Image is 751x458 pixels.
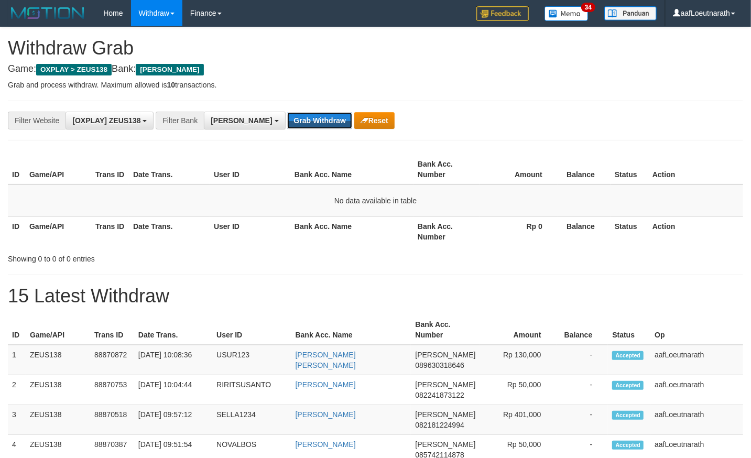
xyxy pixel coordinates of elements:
th: Game/API [25,155,91,184]
span: Copy 089630318646 to clipboard [415,361,464,369]
td: 88870753 [90,375,134,405]
th: Balance [558,155,611,184]
td: 88870872 [90,345,134,375]
div: Showing 0 to 0 of 0 entries [8,249,305,264]
th: Amount [480,155,558,184]
th: Bank Acc. Number [411,315,480,345]
td: 88870518 [90,405,134,435]
strong: 10 [167,81,175,89]
span: OXPLAY > ZEUS138 [36,64,112,75]
img: MOTION_logo.png [8,5,88,21]
td: USUR123 [212,345,291,375]
td: aafLoeutnarath [650,345,743,375]
span: Accepted [612,381,644,390]
th: Balance [557,315,608,345]
th: Status [608,315,650,345]
span: 34 [581,3,595,12]
th: User ID [210,216,290,246]
span: [OXPLAY] ZEUS138 [72,116,140,125]
th: ID [8,155,25,184]
button: Reset [354,112,395,129]
td: - [557,345,608,375]
span: [PERSON_NAME] [136,64,203,75]
th: Date Trans. [129,216,210,246]
img: Feedback.jpg [476,6,529,21]
th: Balance [558,216,611,246]
button: [OXPLAY] ZEUS138 [66,112,154,129]
td: Rp 130,000 [480,345,557,375]
td: 2 [8,375,26,405]
th: Date Trans. [134,315,212,345]
th: Bank Acc. Name [291,315,411,345]
th: Status [611,216,648,246]
th: User ID [210,155,290,184]
a: [PERSON_NAME] [296,410,356,419]
td: aafLoeutnarath [650,375,743,405]
th: Amount [480,315,557,345]
img: Button%20Memo.svg [545,6,589,21]
th: Trans ID [90,315,134,345]
span: Accepted [612,351,644,360]
th: ID [8,315,26,345]
h1: 15 Latest Withdraw [8,286,743,307]
th: Game/API [26,315,90,345]
th: Date Trans. [129,155,210,184]
td: SELLA1234 [212,405,291,435]
div: Filter Website [8,112,66,129]
span: [PERSON_NAME] [415,410,475,419]
td: 1 [8,345,26,375]
a: [PERSON_NAME] [296,440,356,449]
td: - [557,405,608,435]
th: Op [650,315,743,345]
span: [PERSON_NAME] [415,440,475,449]
td: [DATE] 10:04:44 [134,375,212,405]
th: Rp 0 [480,216,558,246]
th: Bank Acc. Number [413,155,480,184]
th: Bank Acc. Name [290,216,413,246]
th: Bank Acc. Number [413,216,480,246]
th: Status [611,155,648,184]
span: Accepted [612,441,644,450]
h1: Withdraw Grab [8,38,743,59]
a: [PERSON_NAME] [296,380,356,389]
button: Grab Withdraw [287,112,352,129]
th: Trans ID [91,216,129,246]
th: Trans ID [91,155,129,184]
span: [PERSON_NAME] [415,351,475,359]
span: Accepted [612,411,644,420]
th: Action [648,155,743,184]
button: [PERSON_NAME] [204,112,285,129]
td: Rp 50,000 [480,375,557,405]
th: ID [8,216,25,246]
td: RIRITSUSANTO [212,375,291,405]
span: Copy 082181224994 to clipboard [415,421,464,429]
th: Action [648,216,743,246]
td: ZEUS138 [26,405,90,435]
td: No data available in table [8,184,743,217]
p: Grab and process withdraw. Maximum allowed is transactions. [8,80,743,90]
td: [DATE] 10:08:36 [134,345,212,375]
span: Copy 082241873122 to clipboard [415,391,464,399]
span: [PERSON_NAME] [415,380,475,389]
img: panduan.png [604,6,657,20]
td: [DATE] 09:57:12 [134,405,212,435]
span: [PERSON_NAME] [211,116,272,125]
td: aafLoeutnarath [650,405,743,435]
td: Rp 401,000 [480,405,557,435]
td: ZEUS138 [26,375,90,405]
th: Game/API [25,216,91,246]
a: [PERSON_NAME] [PERSON_NAME] [296,351,356,369]
td: - [557,375,608,405]
h4: Game: Bank: [8,64,743,74]
div: Filter Bank [156,112,204,129]
th: User ID [212,315,291,345]
td: ZEUS138 [26,345,90,375]
th: Bank Acc. Name [290,155,413,184]
td: 3 [8,405,26,435]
